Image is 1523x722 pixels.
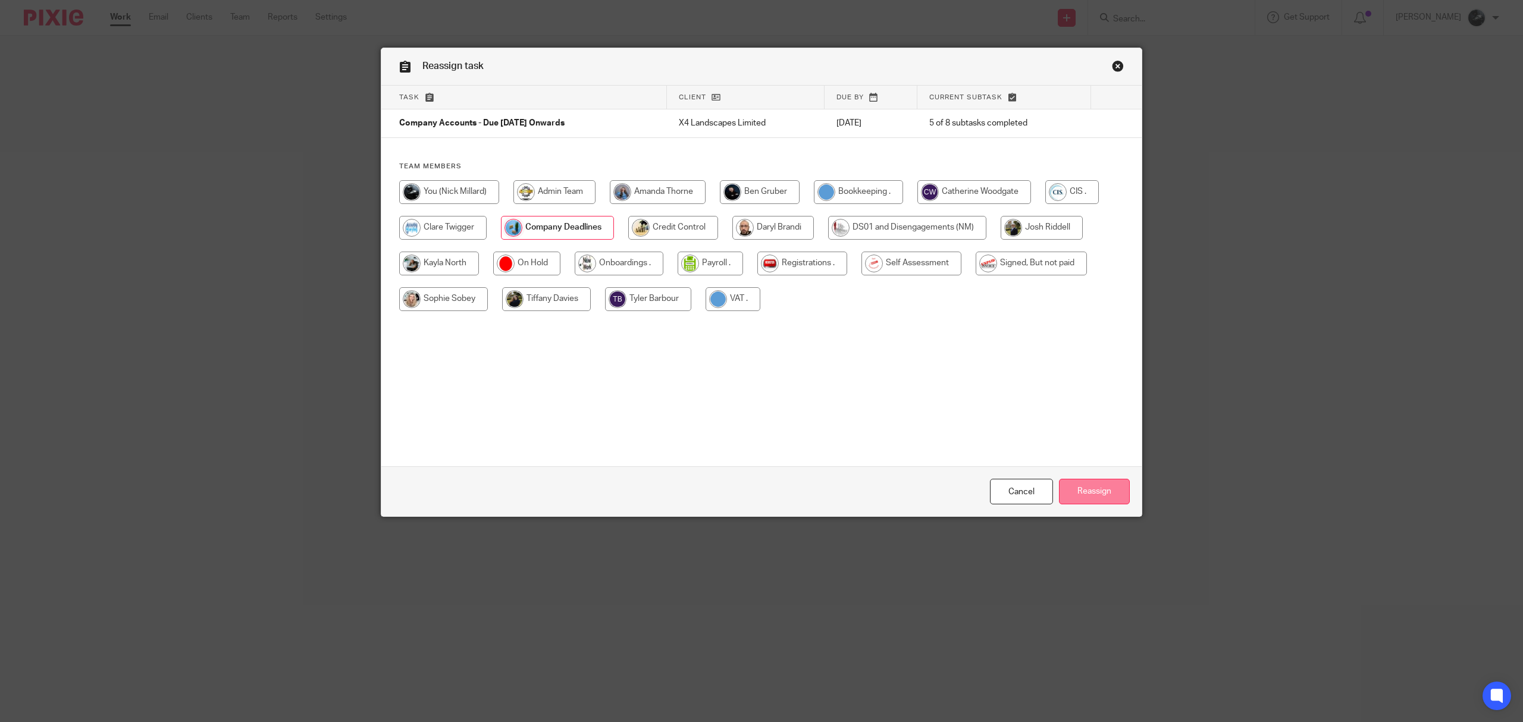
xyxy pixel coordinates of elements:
[679,94,706,101] span: Client
[990,479,1053,504] a: Close this dialog window
[1112,60,1124,76] a: Close this dialog window
[1059,479,1130,504] input: Reassign
[836,94,864,101] span: Due by
[399,162,1124,171] h4: Team members
[917,109,1090,138] td: 5 of 8 subtasks completed
[399,94,419,101] span: Task
[399,120,565,128] span: Company Accounts - Due [DATE] Onwards
[929,94,1002,101] span: Current subtask
[836,117,905,129] p: [DATE]
[679,117,812,129] p: X4 Landscapes Limited
[422,61,484,71] span: Reassign task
